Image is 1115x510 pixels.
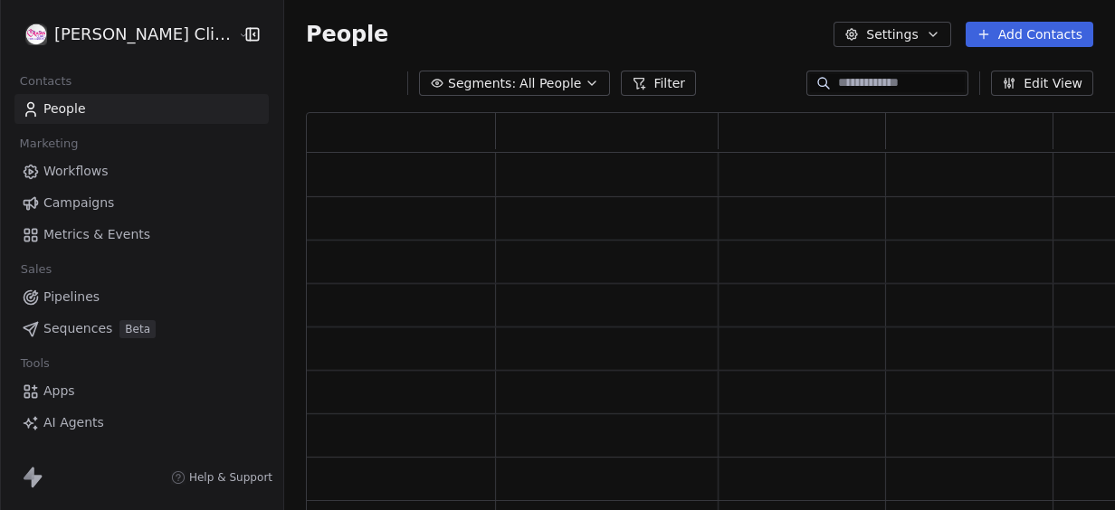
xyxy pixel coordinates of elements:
[43,194,114,212] span: Campaigns
[189,470,272,485] span: Help & Support
[22,19,224,50] button: [PERSON_NAME] Clinic External
[119,320,156,338] span: Beta
[834,22,950,47] button: Settings
[621,71,696,96] button: Filter
[25,24,47,45] img: RASYA-Clinic%20Circle%20icon%20Transparent.png
[12,68,80,95] span: Contacts
[14,94,269,124] a: People
[306,21,388,48] span: People
[14,188,269,218] a: Campaigns
[12,130,86,157] span: Marketing
[43,382,75,401] span: Apps
[991,71,1093,96] button: Edit View
[13,350,57,377] span: Tools
[448,74,516,93] span: Segments:
[14,282,269,312] a: Pipelines
[13,256,60,283] span: Sales
[14,220,269,250] a: Metrics & Events
[43,99,86,118] span: People
[171,470,272,485] a: Help & Support
[519,74,581,93] span: All People
[14,314,269,344] a: SequencesBeta
[14,376,269,406] a: Apps
[43,162,109,181] span: Workflows
[54,23,233,46] span: [PERSON_NAME] Clinic External
[966,22,1093,47] button: Add Contacts
[43,288,100,307] span: Pipelines
[43,413,104,432] span: AI Agents
[14,408,269,438] a: AI Agents
[14,156,269,186] a: Workflows
[43,225,150,244] span: Metrics & Events
[43,319,112,338] span: Sequences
